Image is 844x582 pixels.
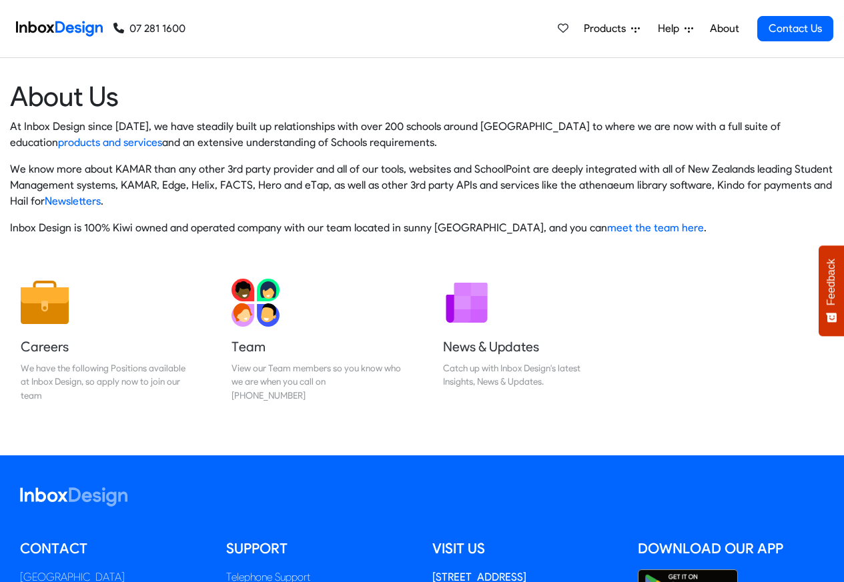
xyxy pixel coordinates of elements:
a: meet the team here [607,221,704,234]
p: At Inbox Design since [DATE], we have steadily built up relationships with over 200 schools aroun... [10,119,834,151]
span: Help [658,21,685,37]
p: We know more about KAMAR than any other 3rd party provider and all of our tools, websites and Sch... [10,161,834,209]
a: Contact Us [757,16,833,41]
span: Products [584,21,631,37]
a: Products [578,15,645,42]
div: We have the following Positions available at Inbox Design, so apply now to join our team [21,361,190,402]
h5: Team [232,337,401,356]
img: logo_inboxdesign_white.svg [20,487,127,507]
a: About [706,15,743,42]
h5: News & Updates [443,337,612,356]
div: View our Team members so you know who we are when you call on [PHONE_NUMBER] [232,361,401,402]
p: Inbox Design is 100% Kiwi owned and operated company with our team located in sunny [GEOGRAPHIC_D... [10,220,834,236]
heading: About Us [10,79,834,113]
h5: Download our App [638,539,824,559]
a: Team View our Team members so you know who we are when you call on [PHONE_NUMBER] [221,268,412,413]
a: News & Updates Catch up with Inbox Design's latest Insights, News & Updates. [432,268,623,413]
a: Help [653,15,699,42]
a: Careers We have the following Positions available at Inbox Design, so apply now to join our team [10,268,201,413]
a: products and services [58,136,162,149]
img: 2022_01_13_icon_team.svg [232,279,280,327]
h5: Support [226,539,412,559]
h5: Careers [21,337,190,356]
span: Feedback [825,259,837,305]
img: 2022_01_12_icon_newsletter.svg [443,279,491,327]
h5: Visit us [432,539,618,559]
button: Feedback - Show survey [819,245,844,336]
div: Catch up with Inbox Design's latest Insights, News & Updates. [443,361,612,389]
h5: Contact [20,539,206,559]
a: 07 281 1600 [113,21,185,37]
img: 2022_01_13_icon_job.svg [21,279,69,327]
a: Newsletters [45,195,101,207]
